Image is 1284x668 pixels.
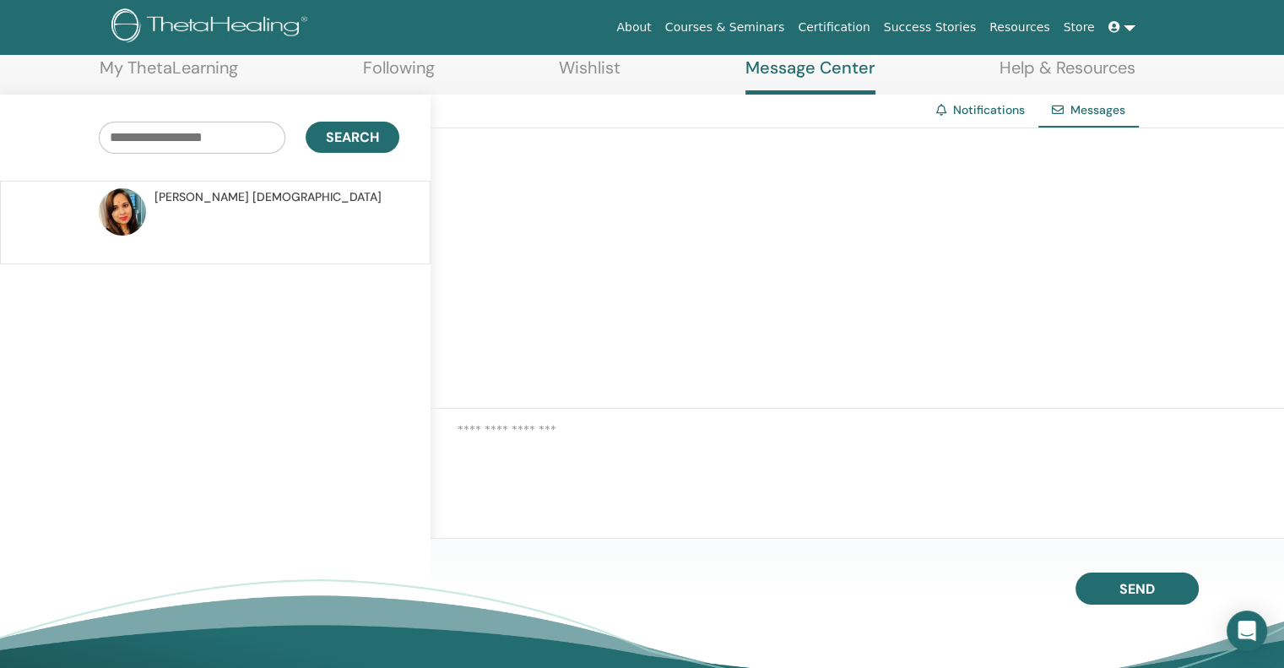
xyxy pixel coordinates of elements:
[1057,12,1102,43] a: Store
[609,12,658,43] a: About
[111,8,313,46] img: logo.png
[1227,611,1267,651] div: Open Intercom Messenger
[99,188,146,236] img: default.jpg
[1070,102,1125,117] span: Messages
[953,102,1025,117] a: Notifications
[1119,580,1155,598] span: Send
[1075,573,1199,605] button: Send
[559,57,620,90] a: Wishlist
[877,12,983,43] a: Success Stories
[154,188,382,206] span: [PERSON_NAME] [DEMOGRAPHIC_DATA]
[983,12,1057,43] a: Resources
[100,57,238,90] a: My ThetaLearning
[745,57,875,95] a: Message Center
[791,12,876,43] a: Certification
[326,128,379,146] span: Search
[1000,57,1135,90] a: Help & Resources
[658,12,792,43] a: Courses & Seminars
[363,57,435,90] a: Following
[306,122,399,153] button: Search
